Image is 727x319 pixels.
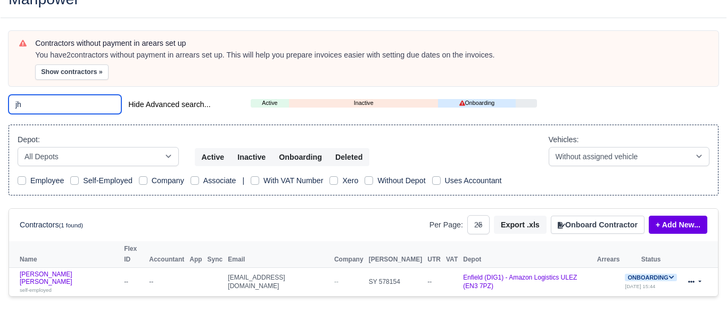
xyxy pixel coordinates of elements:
label: Company [152,175,184,187]
button: Onboarding [272,148,329,166]
button: Deleted [328,148,369,166]
a: Enfield (DIG1) - Amazon Logistics ULEZ (EN3 7PZ) [463,274,577,290]
label: Self-Employed [83,175,133,187]
a: Active [251,99,289,108]
th: App [187,241,204,267]
label: Uses Accountant [445,175,502,187]
th: Status [622,241,679,267]
label: Associate [203,175,236,187]
th: VAT [443,241,460,267]
iframe: Chat Widget [674,268,727,319]
label: Vehicles: [549,134,579,146]
th: Depot [460,241,594,267]
div: + Add New... [645,216,707,234]
button: Export .xls [494,216,547,234]
a: + Add New... [649,216,707,234]
label: Employee [30,175,64,187]
span: Onboarding [625,274,676,282]
th: Flex ID [121,241,146,267]
td: -- [121,267,146,296]
th: Accountant [146,241,187,267]
span: -- [334,278,338,285]
h6: Contractors [20,220,83,230]
h6: Contractors without payment in arears set up [35,39,708,48]
small: [DATE] 15:44 [625,283,655,289]
label: Depot: [18,134,40,146]
th: [PERSON_NAME] [366,241,425,267]
a: [PERSON_NAME] [PERSON_NAME] self-employed [20,271,119,293]
label: With VAT Number [263,175,323,187]
td: SY 578154 [366,267,425,296]
a: Onboarding [625,274,676,281]
button: Inactive [230,148,272,166]
span: | [242,176,244,185]
th: UTR [425,241,443,267]
td: -- [146,267,187,296]
th: Sync [205,241,226,267]
a: Inactive [289,99,438,108]
a: Onboarding [438,99,515,108]
input: Search (by name, email, transporter id) ... [9,95,121,114]
button: Active [195,148,232,166]
label: Xero [342,175,358,187]
button: Onboard Contractor [551,216,645,234]
label: Per Page: [429,219,463,231]
th: Name [9,241,121,267]
button: Show contractors » [35,64,109,80]
button: Hide Advanced search... [121,95,217,113]
small: (1 found) [59,222,84,228]
th: Arrears [594,241,623,267]
th: Email [225,241,332,267]
div: You have contractors without payment in arrears set up. This will help you prepare invoices easie... [35,50,708,61]
strong: 2 [67,51,71,59]
small: self-employed [20,287,52,293]
label: Without Depot [377,175,425,187]
td: [EMAIL_ADDRESS][DOMAIN_NAME] [225,267,332,296]
th: Company [332,241,366,267]
td: -- [425,267,443,296]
